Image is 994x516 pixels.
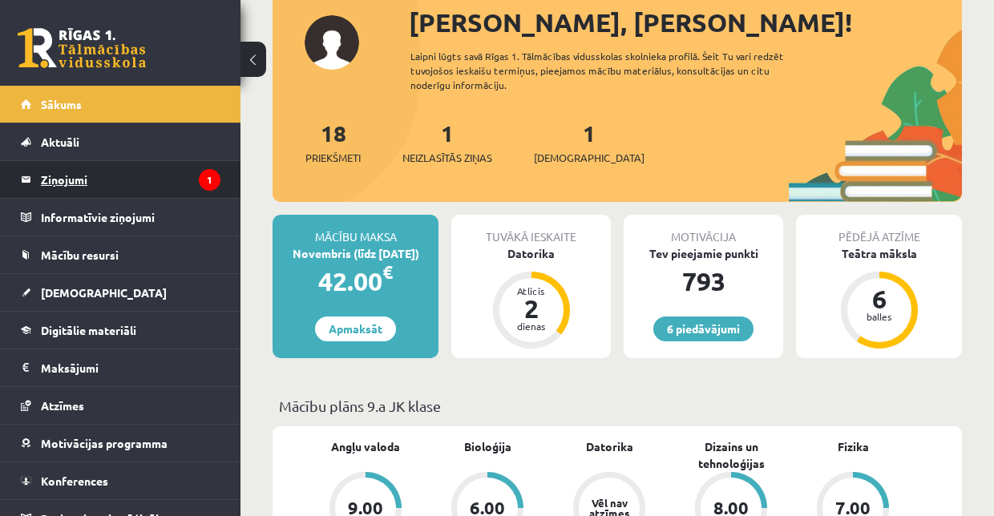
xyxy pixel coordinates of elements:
[41,474,108,488] span: Konferences
[41,161,220,198] legend: Ziņojumi
[21,123,220,160] a: Aktuāli
[838,438,869,455] a: Fizika
[21,387,220,424] a: Atzīmes
[41,323,136,337] span: Digitālie materiāli
[624,245,783,262] div: Tev pieejamie punkti
[410,49,824,92] div: Laipni lūgts savā Rīgas 1. Tālmācības vidusskolas skolnieka profilā. Šeit Tu vari redzēt tuvojošo...
[305,119,361,166] a: 18Priekšmeti
[21,462,220,499] a: Konferences
[21,274,220,311] a: [DEMOGRAPHIC_DATA]
[305,150,361,166] span: Priekšmeti
[534,150,644,166] span: [DEMOGRAPHIC_DATA]
[507,296,556,321] div: 2
[670,438,792,472] a: Dizains un tehnoloģijas
[41,349,220,386] legend: Maksājumi
[21,312,220,349] a: Digitālie materiāli
[279,395,956,417] p: Mācību plāns 9.a JK klase
[273,262,438,300] div: 42.00
[796,245,962,351] a: Teātra māksla 6 balles
[41,199,220,236] legend: Informatīvie ziņojumi
[41,436,168,450] span: Motivācijas programma
[653,316,754,341] a: 6 piedāvājumi
[21,86,220,123] a: Sākums
[382,260,393,284] span: €
[21,199,220,236] a: Informatīvie ziņojumi
[41,97,82,111] span: Sākums
[507,286,556,296] div: Atlicis
[21,425,220,462] a: Motivācijas programma
[41,398,84,413] span: Atzīmes
[21,236,220,273] a: Mācību resursi
[21,349,220,386] a: Maksājumi
[451,245,611,351] a: Datorika Atlicis 2 dienas
[41,248,119,262] span: Mācību resursi
[409,3,962,42] div: [PERSON_NAME], [PERSON_NAME]!
[507,321,556,331] div: dienas
[534,119,644,166] a: 1[DEMOGRAPHIC_DATA]
[855,312,903,321] div: balles
[624,262,783,300] div: 793
[586,438,633,455] a: Datorika
[451,245,611,262] div: Datorika
[199,169,220,191] i: 1
[315,316,396,341] a: Apmaksāt
[41,285,167,300] span: [DEMOGRAPHIC_DATA]
[796,215,962,245] div: Pēdējā atzīme
[331,438,400,455] a: Angļu valoda
[464,438,511,455] a: Bioloģija
[273,215,438,245] div: Mācību maksa
[451,215,611,245] div: Tuvākā ieskaite
[624,215,783,245] div: Motivācija
[273,245,438,262] div: Novembris (līdz [DATE])
[402,119,492,166] a: 1Neizlasītās ziņas
[21,161,220,198] a: Ziņojumi1
[41,135,79,149] span: Aktuāli
[18,28,146,68] a: Rīgas 1. Tālmācības vidusskola
[402,150,492,166] span: Neizlasītās ziņas
[796,245,962,262] div: Teātra māksla
[855,286,903,312] div: 6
